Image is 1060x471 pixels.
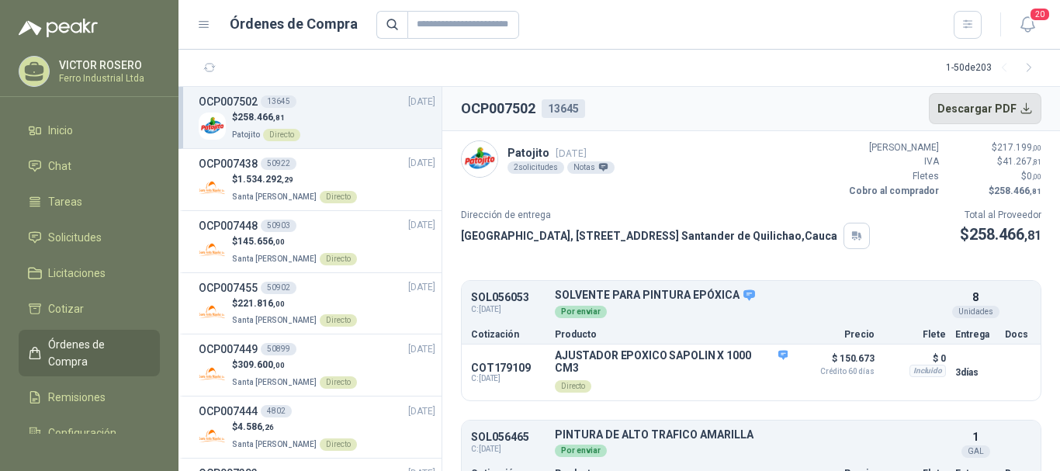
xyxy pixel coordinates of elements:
[199,217,435,266] a: OCP00744850903[DATE] Company Logo$145.656,00Santa [PERSON_NAME]Directo
[199,403,435,452] a: OCP0074444802[DATE] Company Logo$4.586,26Santa [PERSON_NAME]Directo
[237,298,285,309] span: 221.816
[909,365,946,377] div: Incluido
[199,217,258,234] h3: OCP007448
[461,208,870,223] p: Dirección de entrega
[556,147,587,159] span: [DATE]
[48,229,102,246] span: Solicitudes
[262,423,274,431] span: ,26
[261,282,296,294] div: 50902
[846,154,939,169] p: IVA
[48,300,84,317] span: Cotizar
[261,158,296,170] div: 50922
[199,341,258,358] h3: OCP007449
[282,175,293,184] span: ,29
[960,223,1041,247] p: $
[273,361,285,369] span: ,00
[1005,330,1031,339] p: Docs
[273,237,285,246] span: ,00
[884,349,946,368] p: $ 0
[48,336,145,370] span: Órdenes de Compra
[19,330,160,376] a: Órdenes de Compra
[199,237,226,264] img: Company Logo
[555,380,591,393] div: Directo
[199,155,258,172] h3: OCP007438
[199,93,258,110] h3: OCP007502
[19,19,98,37] img: Logo peakr
[955,330,996,339] p: Entrega
[261,220,296,232] div: 50903
[232,440,317,448] span: Santa [PERSON_NAME]
[408,218,435,233] span: [DATE]
[59,60,156,71] p: VICTOR ROSERO
[48,122,73,139] span: Inicio
[199,360,226,387] img: Company Logo
[555,330,788,339] p: Producto
[199,93,435,142] a: OCP00750213645[DATE] Company Logo$258.466,81PatojitoDirecto
[261,405,292,417] div: 4802
[1027,171,1041,182] span: 0
[199,175,226,202] img: Company Logo
[199,422,226,449] img: Company Logo
[232,420,357,435] p: $
[199,279,258,296] h3: OCP007455
[237,421,274,432] span: 4.586
[232,378,317,386] span: Santa [PERSON_NAME]
[948,154,1041,169] p: $
[507,144,615,161] p: Patojito
[471,374,546,383] span: C: [DATE]
[199,341,435,390] a: OCP00744950899[DATE] Company Logo$309.600,00Santa [PERSON_NAME]Directo
[952,306,999,318] div: Unidades
[19,258,160,288] a: Licitaciones
[1013,11,1041,39] button: 20
[1003,156,1041,167] span: 41.267
[997,142,1041,153] span: 217.199
[232,192,317,201] span: Santa [PERSON_NAME]
[261,95,296,108] div: 13645
[59,74,156,83] p: Ferro Industrial Ltda
[555,289,946,303] p: SOLVENTE PARA PINTURA EPÓXICA
[471,362,546,374] p: COT179109
[19,116,160,145] a: Inicio
[555,349,788,374] p: AJUSTADOR EPOXICO SAPOLIN X 1000 CM3
[948,184,1041,199] p: $
[237,359,285,370] span: 309.600
[1032,144,1041,152] span: ,00
[408,404,435,419] span: [DATE]
[261,343,296,355] div: 50899
[408,342,435,357] span: [DATE]
[555,306,607,318] div: Por enviar
[1029,7,1051,22] span: 20
[471,443,546,455] span: C: [DATE]
[797,349,875,376] p: $ 150.673
[48,158,71,175] span: Chat
[19,187,160,216] a: Tareas
[471,303,546,316] span: C: [DATE]
[946,56,1041,81] div: 1 - 50 de 203
[884,330,946,339] p: Flete
[408,280,435,295] span: [DATE]
[1030,187,1041,196] span: ,81
[232,130,260,139] span: Patojito
[19,223,160,252] a: Solicitudes
[471,292,546,303] p: SOL056053
[232,172,357,187] p: $
[199,403,258,420] h3: OCP007444
[232,358,357,372] p: $
[48,389,106,406] span: Remisiones
[555,445,607,457] div: Por enviar
[972,428,979,445] p: 1
[1024,228,1041,243] span: ,81
[507,161,564,174] div: 2 solicitudes
[846,140,939,155] p: [PERSON_NAME]
[230,13,358,35] h1: Órdenes de Compra
[237,236,285,247] span: 145.656
[461,227,837,244] p: [GEOGRAPHIC_DATA], [STREET_ADDRESS] Santander de Quilichao , Cauca
[961,445,990,458] div: GAL
[948,140,1041,155] p: $
[232,110,300,125] p: $
[232,316,317,324] span: Santa [PERSON_NAME]
[19,294,160,324] a: Cotizar
[972,289,979,306] p: 8
[48,193,82,210] span: Tareas
[1032,158,1041,166] span: ,81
